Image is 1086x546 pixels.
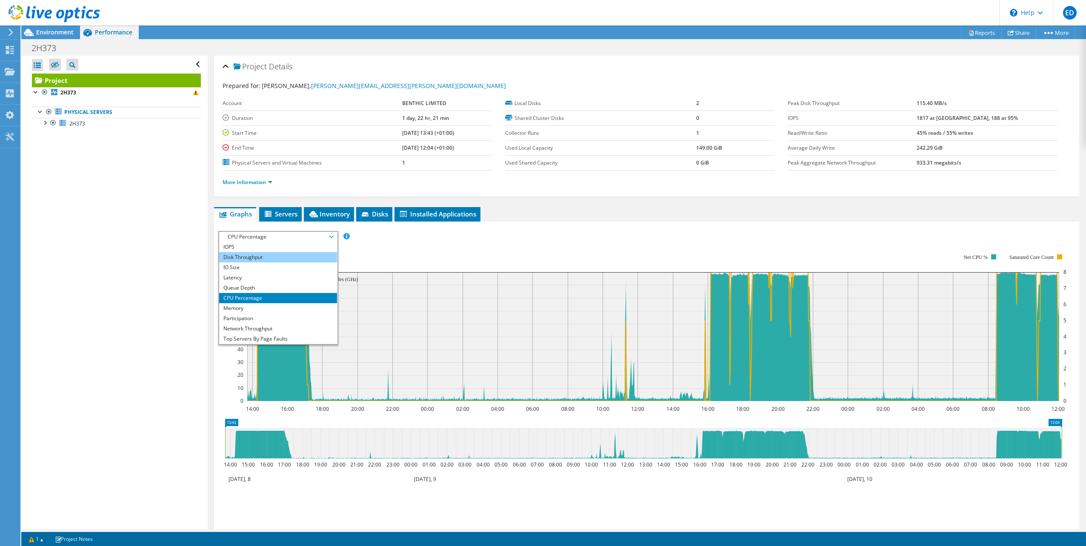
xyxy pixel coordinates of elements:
label: IOPS [788,114,917,122]
text: 11:00 [603,461,616,468]
a: Reports [961,26,1002,39]
text: 19:00 [747,461,760,468]
text: 08:00 [549,461,562,468]
text: 20:00 [771,405,784,412]
text: 5 [1063,317,1066,324]
h1: 2H373 [28,43,69,53]
a: Project [32,74,201,87]
text: 02:00 [440,461,453,468]
a: 1 [23,534,49,544]
text: 02:00 [456,405,469,412]
span: Details [269,61,292,71]
text: 05:00 [494,461,507,468]
b: 933.31 megabits/s [917,159,961,166]
text: 22:00 [386,405,399,412]
li: IO Size [219,262,337,273]
label: Physical Servers and Virtual Machines [223,159,402,167]
text: 14:00 [657,461,670,468]
span: Servers [263,210,297,218]
li: Memory [219,303,337,313]
label: Average Daily Write [788,144,917,152]
b: 2H373 [60,89,76,96]
text: 1 [1063,381,1066,388]
text: 02:00 [873,461,886,468]
b: BENTHIC LIMITED [402,100,446,107]
li: Participation [219,313,337,324]
text: 01:00 [422,461,435,468]
text: 07:00 [963,461,977,468]
text: 4 [1063,333,1066,340]
text: 06:00 [526,405,539,412]
b: 1 [696,129,699,136]
b: [DATE] 12:04 (+01:00) [402,144,454,151]
a: Share [1001,26,1036,39]
span: [PERSON_NAME], [262,82,506,90]
text: 07:00 [530,461,543,468]
a: [PERSON_NAME][EMAIL_ADDRESS][PERSON_NAME][DOMAIN_NAME] [311,82,506,90]
li: Disk Throughput [219,252,337,262]
text: 14:00 [666,405,679,412]
label: Read/Write Ratio [788,129,917,137]
a: Project Notes [49,534,99,544]
label: Prepared for: [223,82,260,90]
span: CPU Percentage [223,232,333,242]
text: 11:00 [1036,461,1049,468]
text: 12:00 [620,461,634,468]
text: 15:00 [674,461,688,468]
text: 16:00 [701,405,714,412]
label: Start Time [223,129,402,137]
text: 03:00 [891,461,904,468]
span: Environment [36,28,74,36]
text: 08:00 [561,405,574,412]
text: 21:00 [783,461,796,468]
span: Disks [360,210,388,218]
text: 10:00 [584,461,597,468]
label: Used Local Capacity [505,144,696,152]
text: 12:00 [631,405,644,412]
text: 2 [1063,365,1066,372]
text: 17:00 [711,461,724,468]
text: 18:00 [296,461,309,468]
text: 12:00 [1054,461,1067,468]
text: 00:00 [420,405,434,412]
text: 06:00 [946,461,959,468]
li: Latency [219,273,337,283]
text: 23:00 [386,461,399,468]
label: Used Shared Capacity [505,159,696,167]
text: 30 [237,358,243,366]
text: 7 [1063,284,1066,292]
text: 10 [237,384,243,392]
text: 08:00 [981,405,995,412]
text: 14:00 [223,461,237,468]
label: End Time [223,144,402,152]
text: 04:00 [911,405,924,412]
text: 20:00 [351,405,364,412]
text: 16:00 [260,461,273,468]
text: 21:00 [350,461,363,468]
a: More [1036,26,1075,39]
text: 8 [1063,268,1066,276]
b: 1817 at [GEOGRAPHIC_DATA], 188 at 95% [917,114,1018,122]
li: Top Servers By Page Faults [219,334,337,344]
text: 6 [1063,301,1066,308]
text: 10:00 [1016,405,1029,412]
span: Inventory [308,210,350,218]
b: 0 [696,114,699,122]
text: 04:00 [491,405,504,412]
li: Queue Depth [219,283,337,293]
span: Graphs [218,210,252,218]
text: 08:00 [982,461,995,468]
text: 06:00 [946,405,959,412]
h2: Advanced Graph Controls [218,528,320,545]
text: 17:00 [277,461,291,468]
a: More Information [223,179,272,186]
text: 13:00 [639,461,652,468]
label: Local Disks [505,99,696,108]
text: 02:00 [876,405,889,412]
text: 04:00 [476,461,489,468]
text: 18:00 [736,405,749,412]
label: Peak Aggregate Network Throughput [788,159,917,167]
text: 10:00 [1017,461,1031,468]
text: 40 [237,346,243,353]
label: Collector Runs [505,129,696,137]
